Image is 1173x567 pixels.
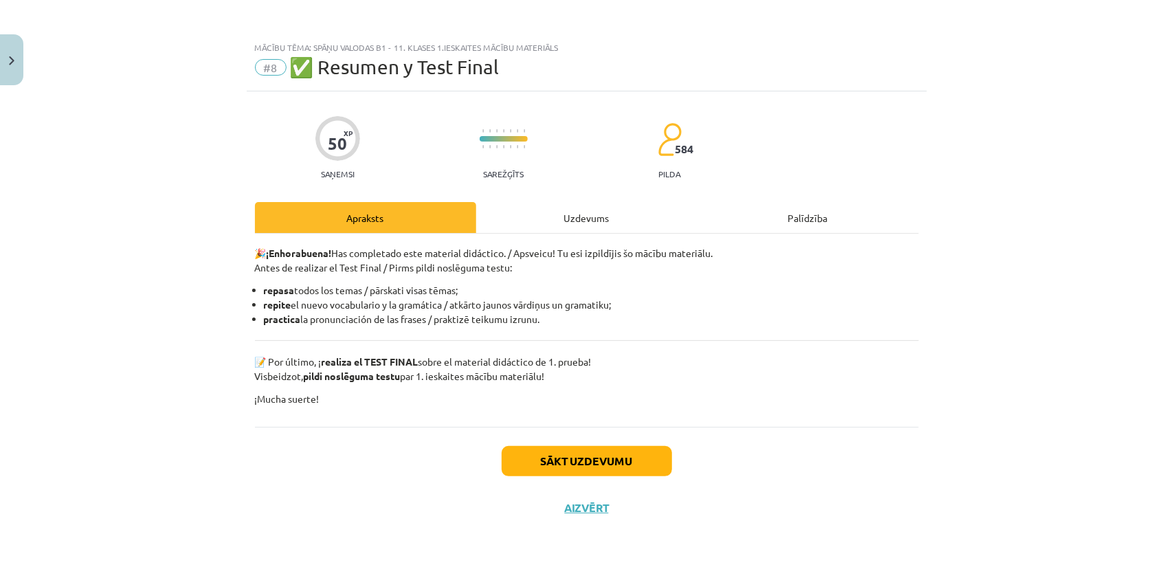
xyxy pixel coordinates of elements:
[344,129,353,137] span: XP
[255,43,919,52] div: Mācību tēma: Spāņu valodas b1 - 11. klases 1.ieskaites mācību materiāls
[658,122,682,157] img: students-c634bb4e5e11cddfef0936a35e636f08e4e9abd3cc4e673bd6f9a4125e45ecb1.svg
[328,134,347,153] div: 50
[675,143,693,155] span: 584
[496,145,498,148] img: icon-short-line-57e1e144782c952c97e751825c79c345078a6d821885a25fce030b3d8c18986b.svg
[561,501,613,515] button: Aizvērt
[264,312,919,326] li: la pronunciación de las frases / praktizē teikumu izrunu.
[255,246,919,275] p: 🎉 Has completado este material didáctico. / Apsveicu! Tu esi izpildījis šo mācību materiālu. Ante...
[496,129,498,133] img: icon-short-line-57e1e144782c952c97e751825c79c345078a6d821885a25fce030b3d8c18986b.svg
[255,202,476,233] div: Apraksts
[264,298,291,311] b: repite
[697,202,919,233] div: Palīdzība
[264,298,919,312] li: el nuevo vocabulario y la gramática / atkārto jaunos vārdiņus un gramatiku;
[290,56,500,78] span: ✅ Resumen y Test Final
[510,129,511,133] img: icon-short-line-57e1e144782c952c97e751825c79c345078a6d821885a25fce030b3d8c18986b.svg
[267,247,332,259] strong: ¡Enhorabuena!
[517,129,518,133] img: icon-short-line-57e1e144782c952c97e751825c79c345078a6d821885a25fce030b3d8c18986b.svg
[476,202,697,233] div: Uzdevums
[503,145,504,148] img: icon-short-line-57e1e144782c952c97e751825c79c345078a6d821885a25fce030b3d8c18986b.svg
[489,129,491,133] img: icon-short-line-57e1e144782c952c97e751825c79c345078a6d821885a25fce030b3d8c18986b.svg
[264,283,919,298] li: todos los temas / pārskati visas tēmas;
[255,355,919,383] p: 📝 Por último, ¡ sobre el material didáctico de 1. prueba! Visbeidzot, par 1. ieskaites mācību mat...
[482,129,484,133] img: icon-short-line-57e1e144782c952c97e751825c79c345078a6d821885a25fce030b3d8c18986b.svg
[482,145,484,148] img: icon-short-line-57e1e144782c952c97e751825c79c345078a6d821885a25fce030b3d8c18986b.svg
[304,370,401,382] strong: pildi noslēguma testu
[517,145,518,148] img: icon-short-line-57e1e144782c952c97e751825c79c345078a6d821885a25fce030b3d8c18986b.svg
[264,313,301,325] b: practica
[322,355,418,368] strong: realiza el TEST FINAL
[264,284,295,296] b: repasa
[658,169,680,179] p: pilda
[524,129,525,133] img: icon-short-line-57e1e144782c952c97e751825c79c345078a6d821885a25fce030b3d8c18986b.svg
[524,145,525,148] img: icon-short-line-57e1e144782c952c97e751825c79c345078a6d821885a25fce030b3d8c18986b.svg
[483,169,524,179] p: Sarežģīts
[510,145,511,148] img: icon-short-line-57e1e144782c952c97e751825c79c345078a6d821885a25fce030b3d8c18986b.svg
[503,129,504,133] img: icon-short-line-57e1e144782c952c97e751825c79c345078a6d821885a25fce030b3d8c18986b.svg
[255,392,919,406] p: ¡Mucha suerte!
[489,145,491,148] img: icon-short-line-57e1e144782c952c97e751825c79c345078a6d821885a25fce030b3d8c18986b.svg
[9,56,14,65] img: icon-close-lesson-0947bae3869378f0d4975bcd49f059093ad1ed9edebbc8119c70593378902aed.svg
[255,59,287,76] span: #8
[315,169,360,179] p: Saņemsi
[502,446,672,476] button: Sākt uzdevumu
